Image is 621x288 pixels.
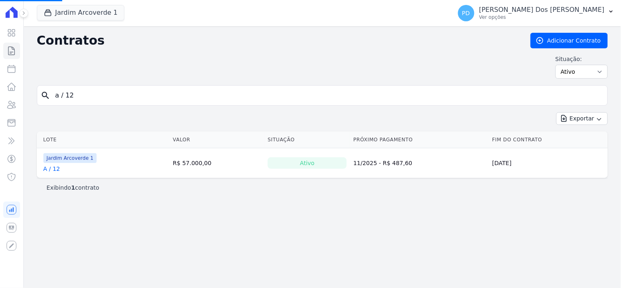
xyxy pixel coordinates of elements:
[462,10,470,16] span: PD
[350,132,489,148] th: Próximo Pagamento
[41,91,50,100] i: search
[556,55,608,63] label: Situação:
[531,33,608,48] a: Adicionar Contrato
[264,132,350,148] th: Situação
[479,14,605,20] p: Ver opções
[556,112,608,125] button: Exportar
[353,160,412,166] a: 11/2025 - R$ 487,60
[37,5,125,20] button: Jardim Arcoverde 1
[43,165,60,173] a: A / 12
[37,132,170,148] th: Lote
[37,33,517,48] h2: Contratos
[71,184,75,191] b: 1
[43,153,97,163] span: Jardim Arcoverde 1
[169,132,264,148] th: Valor
[47,184,99,192] p: Exibindo contrato
[268,157,347,169] div: Ativo
[489,148,608,178] td: [DATE]
[479,6,605,14] p: [PERSON_NAME] Dos [PERSON_NAME]
[489,132,608,148] th: Fim do Contrato
[169,148,264,178] td: R$ 57.000,00
[452,2,621,25] button: PD [PERSON_NAME] Dos [PERSON_NAME] Ver opções
[50,87,604,104] input: Buscar por nome do lote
